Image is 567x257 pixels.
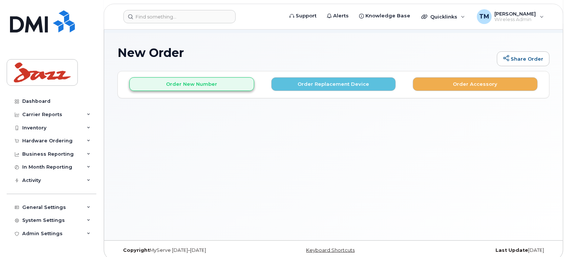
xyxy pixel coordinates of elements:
a: Alerts [322,9,354,23]
input: Find something... [123,10,236,23]
span: Alerts [333,12,349,20]
div: Quicklinks [416,9,470,24]
span: Wireless Admin [495,17,536,23]
div: MyServe [DATE]–[DATE] [117,247,262,253]
span: Support [296,12,316,20]
span: TM [479,12,489,21]
a: Knowledge Base [354,9,415,23]
span: Knowledge Base [365,12,410,20]
strong: Copyright [123,247,150,253]
span: Quicklinks [430,14,457,20]
a: Keyboard Shortcuts [306,247,355,253]
div: Tanner Montgomery [472,9,549,24]
h1: New Order [117,46,493,59]
button: Order New Number [129,77,254,91]
strong: Last Update [495,247,528,253]
button: Order Accessory [413,77,538,91]
button: Order Replacement Device [271,77,396,91]
a: Share Order [497,51,550,66]
div: [DATE] [405,247,550,253]
a: Support [284,9,322,23]
span: [PERSON_NAME] [495,11,536,17]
